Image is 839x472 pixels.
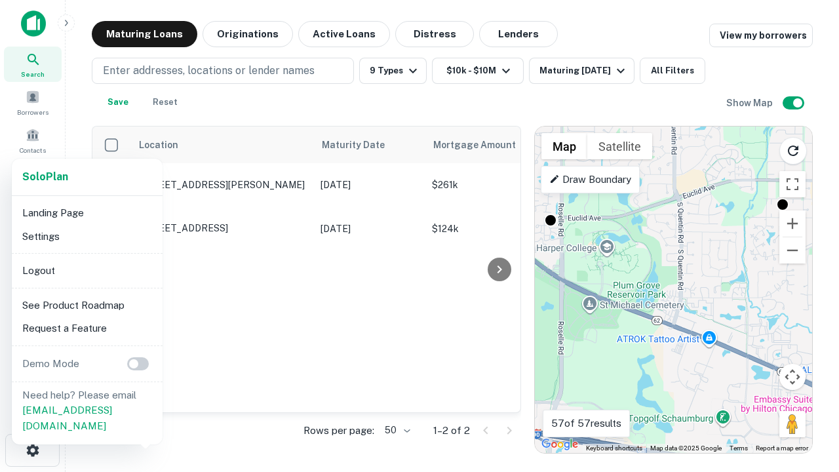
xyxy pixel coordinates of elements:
[773,325,839,388] iframe: Chat Widget
[17,294,157,317] li: See Product Roadmap
[17,317,157,340] li: Request a Feature
[17,259,157,283] li: Logout
[22,170,68,183] strong: Solo Plan
[17,225,157,248] li: Settings
[17,201,157,225] li: Landing Page
[22,169,68,185] a: SoloPlan
[22,387,152,434] p: Need help? Please email
[22,404,112,431] a: [EMAIL_ADDRESS][DOMAIN_NAME]
[17,356,85,372] p: Demo Mode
